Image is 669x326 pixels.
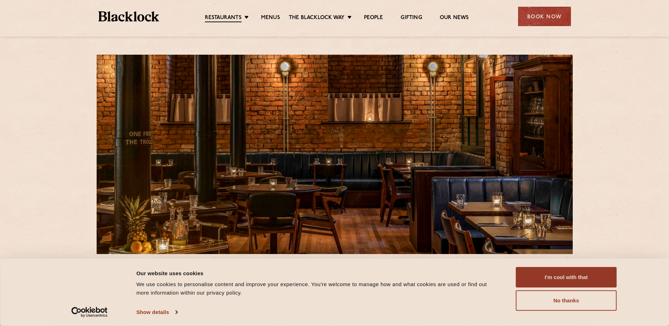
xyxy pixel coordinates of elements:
[136,280,500,297] div: We use cookies to personalise content and improve your experience. You're welcome to manage how a...
[440,14,469,22] a: Our News
[364,14,383,22] a: People
[136,269,500,277] div: Our website uses cookies
[59,307,120,318] a: Usercentrics Cookiebot - opens in a new window
[261,14,280,22] a: Menus
[516,267,617,288] button: I'm cool with that
[205,14,242,22] a: Restaurants
[289,14,345,22] a: The Blacklock Way
[516,290,617,311] button: No thanks
[136,307,177,318] a: Show details
[98,11,159,22] img: BL_Textured_Logo-footer-cropped.svg
[401,14,422,22] a: Gifting
[518,7,571,26] div: Book Now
